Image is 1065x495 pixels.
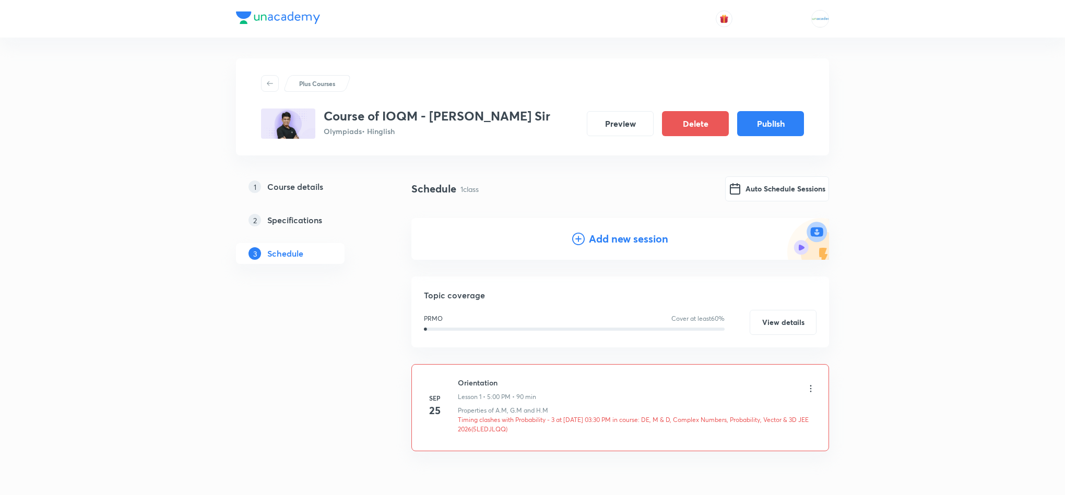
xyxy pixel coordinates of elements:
[267,214,322,226] h5: Specifications
[811,10,829,28] img: MOHAMMED SHOAIB
[589,231,668,247] h4: Add new session
[299,79,335,88] p: Plus Courses
[716,10,732,27] button: avatar
[249,214,261,226] p: 2
[458,377,536,388] h6: Orientation
[750,310,816,335] button: View details
[737,111,804,136] button: Publish
[671,314,725,323] p: Cover at least 60 %
[458,415,816,434] p: Timing clashes with Probability - 3 at [DATE] 03:30 PM in course: DE, M & D, Complex Numbers, Pro...
[424,314,443,323] p: PRMO
[458,392,536,402] p: Lesson 1 • 5:00 PM • 90 min
[236,11,320,27] a: Company Logo
[324,126,550,137] p: Olympiads • Hinglish
[236,176,378,197] a: 1Course details
[261,108,315,139] img: 4027C3B1-0319-4654-B6C6-F3B364B4722D_plus.png
[424,289,816,301] h5: Topic coverage
[662,111,729,136] button: Delete
[267,247,303,260] h5: Schedule
[725,176,829,201] button: Auto Schedule Sessions
[411,181,456,197] h4: Schedule
[249,180,261,193] p: 1
[267,180,323,193] h5: Course details
[236,11,320,24] img: Company Logo
[587,111,654,136] button: Preview
[787,218,829,260] img: Add
[729,183,741,195] img: google
[324,108,550,124] h3: Course of IOQM - [PERSON_NAME] Sir
[458,406,548,415] p: Properties of A.M, G.M and H.M
[424,403,445,418] h4: 25
[249,247,261,260] p: 3
[460,184,479,195] p: 1 class
[719,14,729,23] img: avatar
[236,210,378,231] a: 2Specifications
[424,393,445,403] h6: Sep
